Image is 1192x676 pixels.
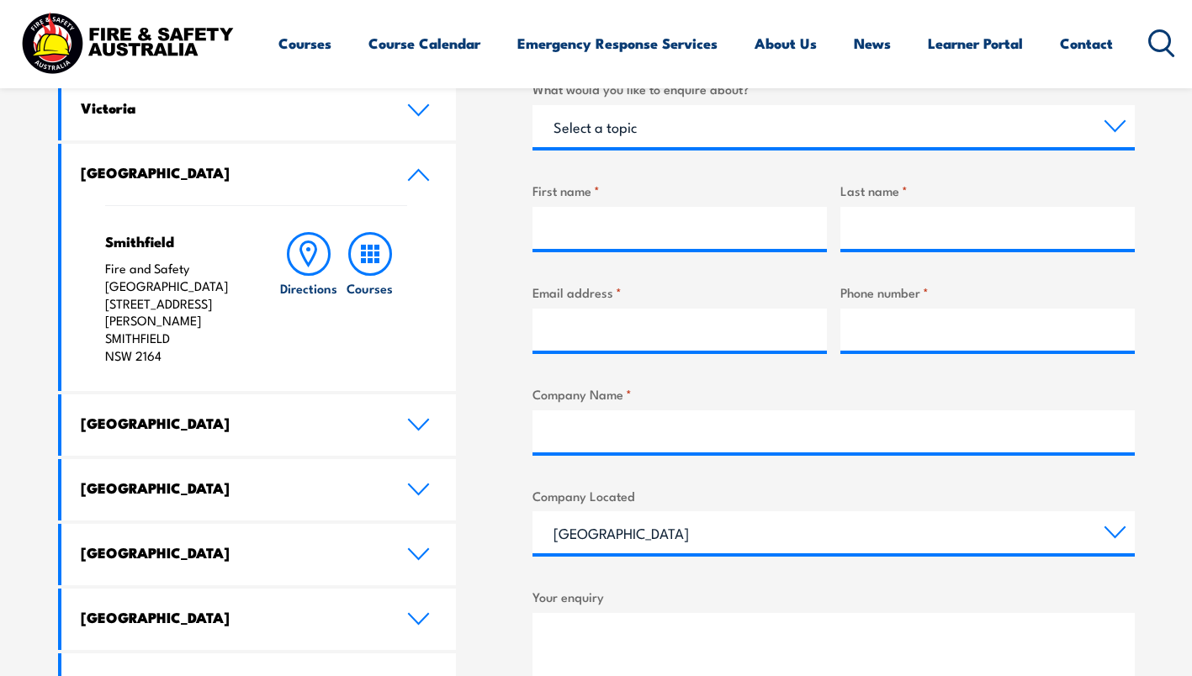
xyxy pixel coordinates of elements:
[532,486,1135,505] label: Company Located
[280,279,337,297] h6: Directions
[81,478,382,497] h4: [GEOGRAPHIC_DATA]
[532,384,1135,404] label: Company Name
[1060,21,1113,66] a: Contact
[347,279,393,297] h6: Courses
[61,524,457,585] a: [GEOGRAPHIC_DATA]
[81,163,382,182] h4: [GEOGRAPHIC_DATA]
[278,21,331,66] a: Courses
[61,459,457,520] a: [GEOGRAPHIC_DATA]
[105,260,246,365] p: Fire and Safety [GEOGRAPHIC_DATA] [STREET_ADDRESS][PERSON_NAME] SMITHFIELD NSW 2164
[81,608,382,626] h4: [GEOGRAPHIC_DATA]
[532,79,1135,98] label: What would you like to enquire about?
[755,21,817,66] a: About Us
[840,283,1135,302] label: Phone number
[81,414,382,432] h4: [GEOGRAPHIC_DATA]
[340,232,400,365] a: Courses
[532,181,827,200] label: First name
[928,21,1023,66] a: Learner Portal
[61,144,457,205] a: [GEOGRAPHIC_DATA]
[61,589,457,650] a: [GEOGRAPHIC_DATA]
[61,394,457,456] a: [GEOGRAPHIC_DATA]
[532,283,827,302] label: Email address
[368,21,480,66] a: Course Calendar
[854,21,891,66] a: News
[517,21,718,66] a: Emergency Response Services
[105,232,246,251] h4: Smithfield
[61,79,457,140] a: Victoria
[532,587,1135,606] label: Your enquiry
[81,543,382,562] h4: [GEOGRAPHIC_DATA]
[840,181,1135,200] label: Last name
[278,232,339,365] a: Directions
[81,98,382,117] h4: Victoria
